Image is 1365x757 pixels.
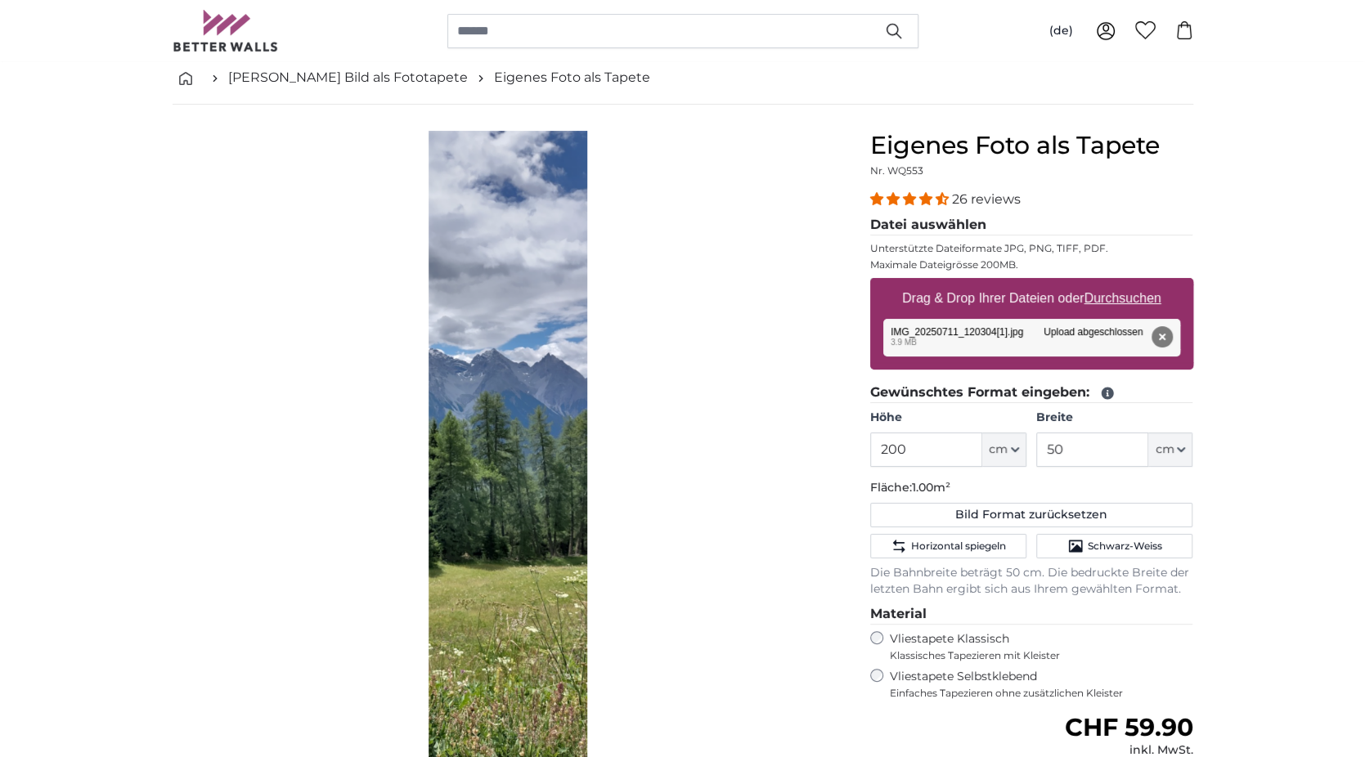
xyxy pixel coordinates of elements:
[870,410,1026,426] label: Höhe
[890,669,1193,700] label: Vliestapete Selbstklebend
[1148,432,1192,467] button: cm
[952,191,1021,207] span: 26 reviews
[1084,291,1161,305] u: Durchsuchen
[173,10,279,52] img: Betterwalls
[870,565,1193,598] p: Die Bahnbreite beträgt 50 cm. Die bedruckte Breite der letzten Bahn ergibt sich aus Ihrem gewählt...
[173,52,1193,105] nav: breadcrumbs
[1087,540,1161,553] span: Schwarz-Weiss
[870,258,1193,271] p: Maximale Dateigrösse 200MB.
[870,242,1193,255] p: Unterstützte Dateiformate JPG, PNG, TIFF, PDF.
[870,215,1193,235] legend: Datei auswählen
[982,432,1026,467] button: cm
[494,68,650,87] a: Eigenes Foto als Tapete
[890,631,1179,662] label: Vliestapete Klassisch
[989,441,1008,458] span: cm
[870,604,1193,625] legend: Material
[1155,441,1174,458] span: cm
[870,480,1193,496] p: Fläche:
[1036,16,1086,46] button: (de)
[1036,534,1192,558] button: Schwarz-Weiss
[228,68,468,87] a: [PERSON_NAME] Bild als Fototapete
[890,687,1193,700] span: Einfaches Tapezieren ohne zusätzlichen Kleister
[890,649,1179,662] span: Klassisches Tapezieren mit Kleister
[870,534,1026,558] button: Horizontal spiegeln
[870,191,952,207] span: 4.54 stars
[1064,712,1192,742] span: CHF 59.90
[912,480,950,495] span: 1.00m²
[870,164,923,177] span: Nr. WQ553
[910,540,1005,553] span: Horizontal spiegeln
[870,131,1193,160] h1: Eigenes Foto als Tapete
[870,503,1193,527] button: Bild Format zurücksetzen
[870,383,1193,403] legend: Gewünschtes Format eingeben:
[896,282,1168,315] label: Drag & Drop Ihrer Dateien oder
[1036,410,1192,426] label: Breite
